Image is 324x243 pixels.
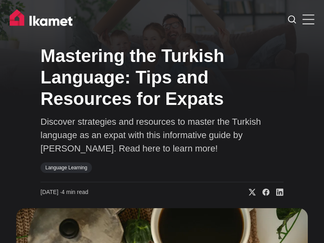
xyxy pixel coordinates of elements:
[256,188,270,196] a: Share on Facebook
[242,188,256,196] a: Share on X
[40,115,283,155] p: Discover strategies and resources to master the Turkish language as an expat with this informativ...
[270,188,283,196] a: Share on Linkedin
[40,188,88,196] time: 4 min read
[40,45,283,109] h1: Mastering the Turkish Language: Tips and Resources for Expats
[10,9,76,30] img: Ikamet home
[40,162,92,173] a: Language Learning
[40,189,62,195] span: [DATE] ∙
